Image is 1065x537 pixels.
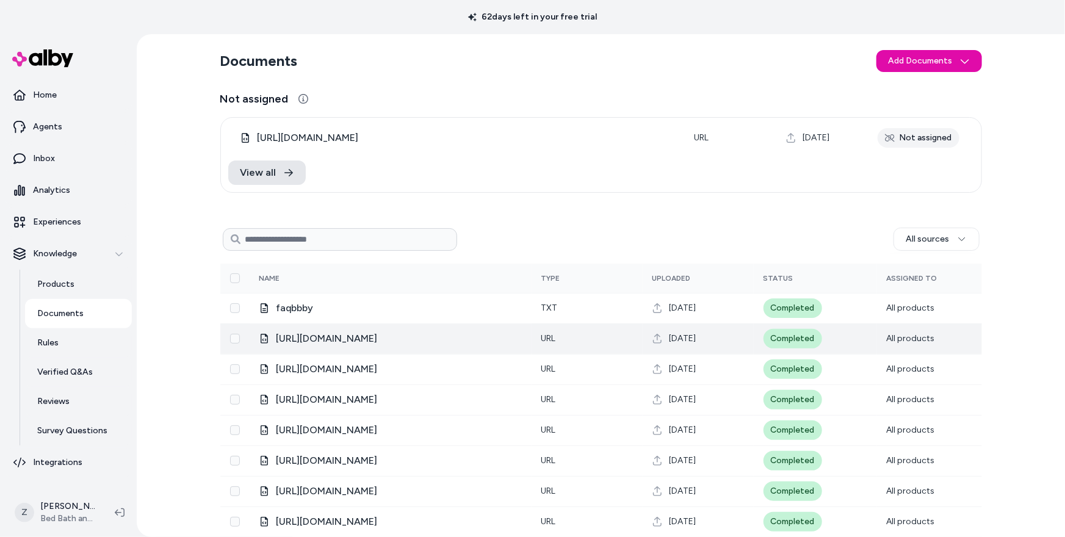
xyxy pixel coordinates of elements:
p: Home [33,89,57,101]
div: Completed [764,298,822,318]
p: Verified Q&As [37,366,93,378]
a: Agents [5,112,132,142]
p: Agents [33,121,62,133]
span: URL [541,333,556,344]
button: Select row [230,364,240,374]
div: faqbbby.txt [259,301,522,315]
a: Reviews [25,387,132,416]
span: [DATE] [803,132,830,144]
span: Status [764,274,793,283]
a: View all [228,160,306,185]
div: Not assigned [878,128,959,148]
div: 392319af-0bbd-54e7-9077-583213e37e38.html [240,131,675,145]
button: Select row [230,486,240,496]
p: 62 days left in your free trial [461,11,604,23]
span: URL [541,425,556,435]
span: [URL][DOMAIN_NAME] [276,331,378,346]
span: [DATE] [670,424,696,436]
img: alby Logo [12,49,73,67]
div: Name [259,273,351,283]
p: Analytics [33,184,70,196]
p: Reviews [37,395,70,408]
span: URL [541,394,556,405]
div: Completed [764,451,822,470]
a: Rules [25,328,132,358]
span: All products [887,394,935,405]
span: [URL][DOMAIN_NAME] [258,131,359,145]
button: Select row [230,517,240,527]
p: Inbox [33,153,55,165]
span: Assigned To [887,274,937,283]
span: [DATE] [670,455,696,467]
a: Documents [25,299,132,328]
div: Contact Us.html [259,514,522,529]
span: Uploaded [652,274,691,283]
a: Integrations [5,448,132,477]
a: Experiences [5,207,132,237]
button: Select all [230,273,240,283]
button: Select row [230,303,240,313]
button: Knowledge [5,239,132,268]
button: Add Documents [876,50,982,72]
span: txt [541,303,558,313]
h2: Documents [220,51,298,71]
span: [URL][DOMAIN_NAME] [276,362,378,377]
div: Return Policy.html [259,484,522,499]
span: URL [541,455,556,466]
span: All products [887,303,935,313]
a: Survey Questions [25,416,132,445]
p: Integrations [33,456,82,469]
span: faqbbby [276,301,314,315]
div: Completed [764,481,822,501]
span: All sources [906,233,950,245]
button: Select row [230,456,240,466]
span: Z [15,503,34,522]
button: Select row [230,334,240,344]
span: All products [887,333,935,344]
span: [DATE] [670,363,696,375]
div: Contact Customer Care.html [259,423,522,438]
span: [URL][DOMAIN_NAME] [276,484,378,499]
span: View all [240,165,276,180]
p: [PERSON_NAME] [40,500,95,513]
div: Completed [764,420,822,440]
span: All products [887,486,935,496]
span: All products [887,364,935,374]
button: Select row [230,395,240,405]
span: Type [541,274,560,283]
span: Bed Bath and Beyond [40,513,95,525]
span: URL [695,132,709,143]
a: Inbox [5,144,132,173]
div: Completed [764,390,822,409]
a: Verified Q&As [25,358,132,387]
div: Completed [764,359,822,379]
div: Help Center.html [259,392,522,407]
span: [URL][DOMAIN_NAME] [276,514,378,529]
span: All products [887,425,935,435]
span: [URL][DOMAIN_NAME] [276,453,378,468]
span: [DATE] [670,333,696,345]
button: Z[PERSON_NAME]Bed Bath and Beyond [7,493,105,532]
span: [URL][DOMAIN_NAME] [276,392,378,407]
span: All products [887,516,935,527]
p: Knowledge [33,248,77,260]
div: Gift Cards.html [259,362,522,377]
a: Products [25,270,132,299]
p: Rules [37,337,59,349]
div: Shipping Information.html [259,453,522,468]
span: [DATE] [670,485,696,497]
div: Completed [764,512,822,532]
p: Experiences [33,216,81,228]
p: Products [37,278,74,290]
button: Select row [230,425,240,435]
a: Home [5,81,132,110]
button: All sources [894,228,980,251]
p: Survey Questions [37,425,107,437]
span: URL [541,516,556,527]
span: [DATE] [670,516,696,528]
span: Not assigned [220,90,289,107]
span: URL [541,486,556,496]
a: Analytics [5,176,132,205]
div: International Help.html [259,331,522,346]
span: [URL][DOMAIN_NAME] [276,423,378,438]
